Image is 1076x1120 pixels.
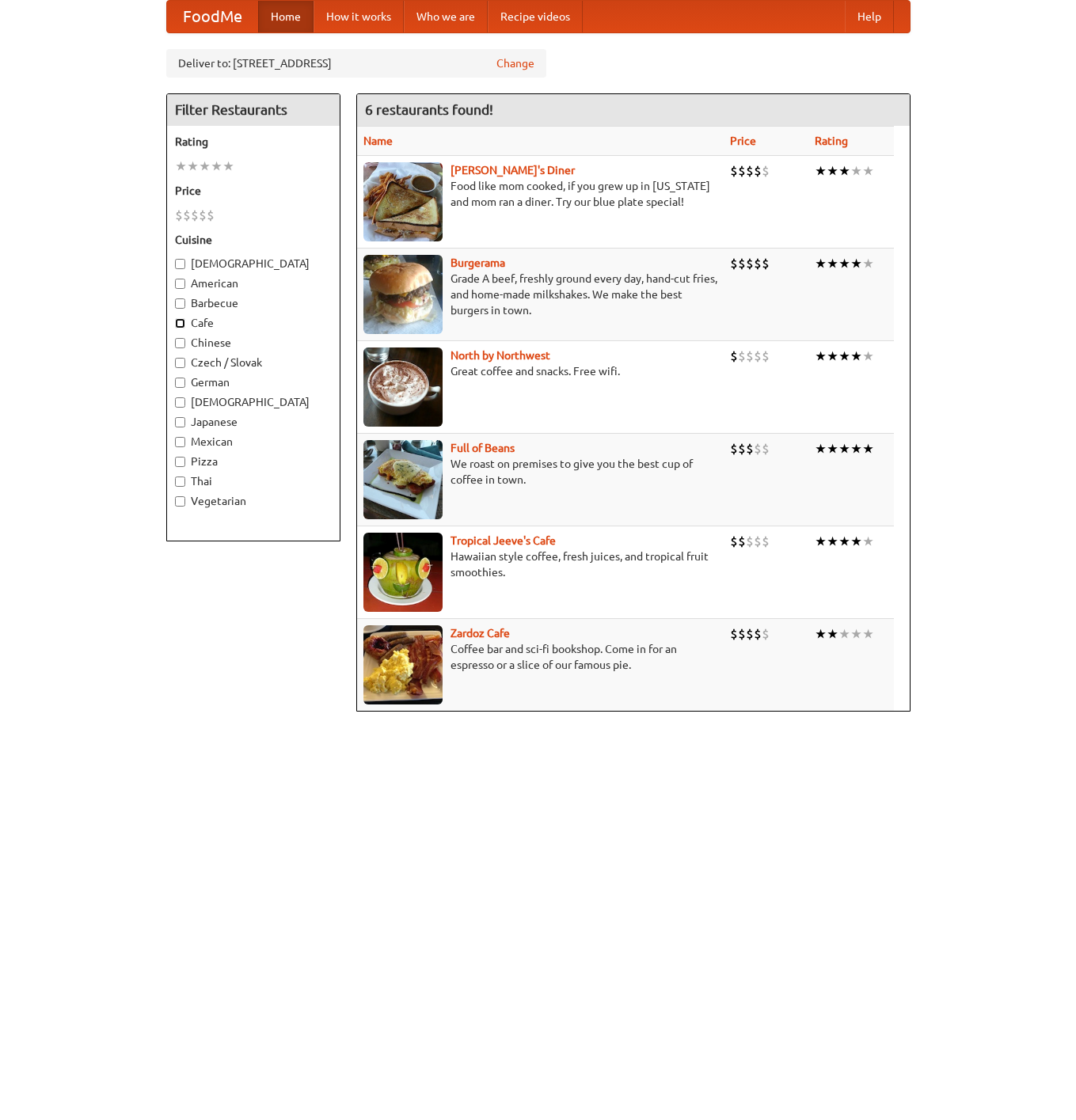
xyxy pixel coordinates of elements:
[451,349,550,362] a: North by Northwest
[738,255,746,272] li: $
[862,625,874,643] li: ★
[175,298,185,309] input: Barbecue
[850,625,862,643] li: ★
[850,347,862,365] li: ★
[827,440,838,457] li: ★
[199,207,207,224] li: $
[496,55,534,71] a: Change
[827,625,838,643] li: ★
[738,625,746,643] li: $
[451,534,556,547] a: Tropical Jeeve's Cafe
[363,641,717,673] p: Coffee bar and sci-fi bookshop. Come in for an espresso or a slice of our famous pie.
[838,347,850,365] li: ★
[363,440,443,519] img: beans.jpg
[738,162,746,180] li: $
[363,178,717,210] p: Food like mom cooked, if you grew up in [US_STATE] and mom ran a diner. Try our blue plate special!
[730,255,738,272] li: $
[827,255,838,272] li: ★
[175,318,185,328] input: Cafe
[815,440,827,457] li: ★
[754,255,762,272] li: $
[175,378,185,388] input: German
[862,255,874,272] li: ★
[730,135,756,147] a: Price
[175,476,185,487] input: Thai
[746,440,754,457] li: $
[451,442,515,454] a: Full of Beans
[175,454,332,469] label: Pizza
[175,232,332,248] h5: Cuisine
[850,162,862,180] li: ★
[175,338,185,348] input: Chinese
[754,625,762,643] li: $
[167,94,340,126] h4: Filter Restaurants
[850,255,862,272] li: ★
[730,162,738,180] li: $
[730,625,738,643] li: $
[815,255,827,272] li: ★
[754,162,762,180] li: $
[363,255,443,334] img: burgerama.jpg
[815,533,827,550] li: ★
[815,135,848,147] a: Rating
[363,347,443,427] img: north.jpg
[363,549,717,580] p: Hawaiian style coffee, fresh juices, and tropical fruit smoothies.
[175,496,185,507] input: Vegetarian
[451,164,575,177] b: [PERSON_NAME]'s Diner
[746,347,754,365] li: $
[175,417,185,427] input: Japanese
[363,135,393,147] a: Name
[175,355,332,370] label: Czech / Slovak
[363,363,717,379] p: Great coffee and snacks. Free wifi.
[762,625,770,643] li: $
[363,456,717,488] p: We roast on premises to give you the best cup of coffee in town.
[738,440,746,457] li: $
[175,134,332,150] h5: Rating
[746,625,754,643] li: $
[827,533,838,550] li: ★
[363,625,443,704] img: zardoz.jpg
[451,627,510,640] a: Zardoz Cafe
[175,315,332,331] label: Cafe
[175,358,185,368] input: Czech / Slovak
[175,434,332,450] label: Mexican
[738,533,746,550] li: $
[845,1,894,32] a: Help
[365,102,493,117] ng-pluralize: 6 restaurants found!
[754,533,762,550] li: $
[815,625,827,643] li: ★
[762,162,770,180] li: $
[191,207,199,224] li: $
[838,533,850,550] li: ★
[850,440,862,457] li: ★
[862,440,874,457] li: ★
[746,533,754,550] li: $
[762,533,770,550] li: $
[175,256,332,271] label: [DEMOGRAPHIC_DATA]
[363,271,717,318] p: Grade A beef, freshly ground every day, hand-cut fries, and home-made milkshakes. We make the bes...
[838,255,850,272] li: ★
[175,437,185,447] input: Mexican
[815,162,827,180] li: ★
[175,259,185,269] input: [DEMOGRAPHIC_DATA]
[314,1,404,32] a: How it works
[175,207,183,224] li: $
[175,493,332,509] label: Vegetarian
[754,347,762,365] li: $
[746,255,754,272] li: $
[175,414,332,430] label: Japanese
[199,158,211,175] li: ★
[166,49,546,78] div: Deliver to: [STREET_ADDRESS]
[175,394,332,410] label: [DEMOGRAPHIC_DATA]
[175,397,185,408] input: [DEMOGRAPHIC_DATA]
[451,256,505,269] a: Burgerama
[258,1,314,32] a: Home
[838,625,850,643] li: ★
[167,1,258,32] a: FoodMe
[175,183,332,199] h5: Price
[827,347,838,365] li: ★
